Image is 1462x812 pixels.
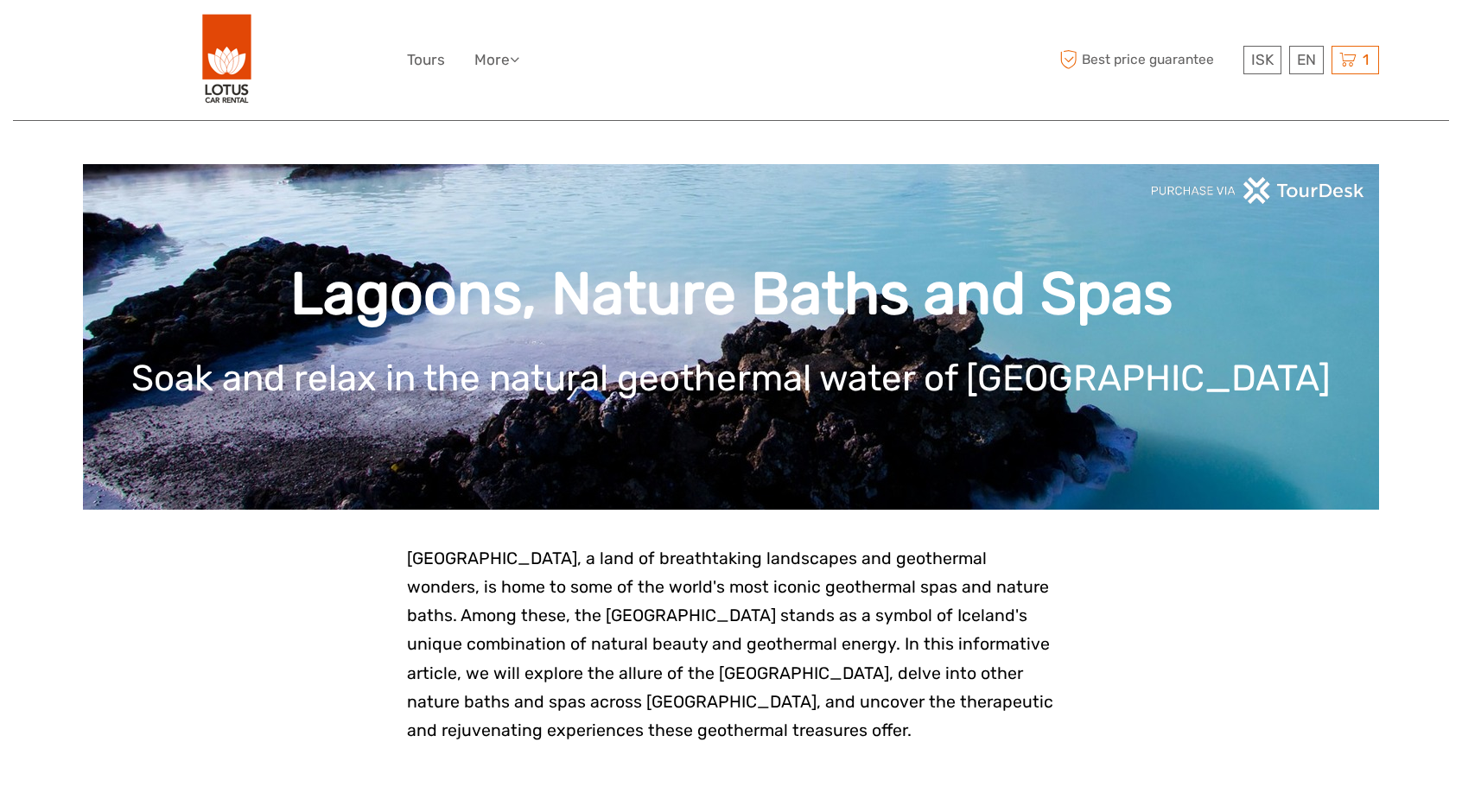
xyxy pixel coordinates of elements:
span: 1 [1360,51,1371,68]
span: Best price guarantee [1055,46,1239,74]
span: ISK [1251,51,1274,68]
span: [GEOGRAPHIC_DATA], a land of breathtaking landscapes and geothermal wonders, is home to some of t... [407,549,1053,740]
img: PurchaseViaTourDeskwhite.png [1150,177,1366,204]
div: EN [1289,46,1324,74]
a: More [474,48,519,73]
h1: Soak and relax in the natural geothermal water of [GEOGRAPHIC_DATA] [109,357,1353,400]
a: Tours [407,48,445,73]
h1: Lagoons, Nature Baths and Spas [109,259,1353,329]
img: 443-e2bd2384-01f0-477a-b1bf-f993e7f52e7d_logo_big.png [202,13,252,107]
